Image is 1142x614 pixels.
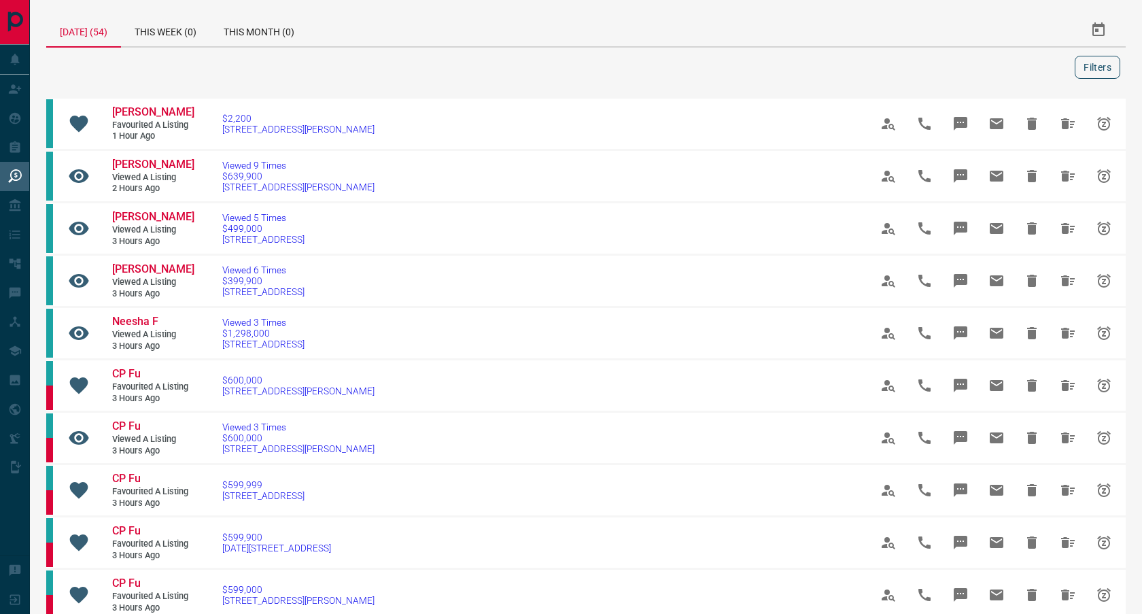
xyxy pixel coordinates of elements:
span: Favourited a Listing [112,381,194,393]
a: [PERSON_NAME] [112,262,194,277]
span: Email [980,579,1013,611]
span: View Profile [872,474,905,507]
span: Favourited a Listing [112,539,194,550]
span: Email [980,526,1013,559]
a: [PERSON_NAME] [112,105,194,120]
span: 3 hours ago [112,341,194,352]
span: 1 hour ago [112,131,194,142]
span: Hide All from Erica Armata [1052,107,1084,140]
a: $599,900[DATE][STREET_ADDRESS] [222,532,331,553]
div: condos.ca [46,361,53,386]
span: View Profile [872,212,905,245]
a: CP Fu [112,524,194,539]
a: [PERSON_NAME] [112,158,194,172]
span: CP Fu [112,420,141,432]
span: 3 hours ago [112,498,194,509]
div: condos.ca [46,99,53,148]
span: Hide [1016,474,1048,507]
span: 3 hours ago [112,550,194,562]
a: $599,000[STREET_ADDRESS][PERSON_NAME] [222,584,375,606]
span: [STREET_ADDRESS][PERSON_NAME] [222,443,375,454]
span: [STREET_ADDRESS] [222,339,305,349]
span: Hide [1016,526,1048,559]
span: [STREET_ADDRESS][PERSON_NAME] [222,182,375,192]
span: $599,999 [222,479,305,490]
div: condos.ca [46,570,53,595]
div: condos.ca [46,466,53,490]
span: Viewed a Listing [112,172,194,184]
span: Call [908,265,941,297]
span: Favourited a Listing [112,591,194,602]
a: $599,999[STREET_ADDRESS] [222,479,305,501]
span: Message [944,107,977,140]
span: Call [908,212,941,245]
span: $599,900 [222,532,331,543]
span: Message [944,160,977,192]
span: Email [980,369,1013,402]
span: CP Fu [112,524,141,537]
a: CP Fu [112,577,194,591]
a: Neesha F [112,315,194,329]
span: Hide All from Monica Isgut [1052,212,1084,245]
span: Hide [1016,212,1048,245]
span: Snooze [1088,160,1120,192]
a: [PERSON_NAME] [112,210,194,224]
a: $2,200[STREET_ADDRESS][PERSON_NAME] [222,113,375,135]
span: Call [908,369,941,402]
span: Call [908,579,941,611]
span: Message [944,317,977,349]
span: $1,298,000 [222,328,305,339]
span: $499,000 [222,223,305,234]
span: Message [944,422,977,454]
button: Filters [1075,56,1120,79]
span: Hide [1016,107,1048,140]
div: property.ca [46,490,53,515]
span: Hide [1016,579,1048,611]
span: [STREET_ADDRESS] [222,234,305,245]
a: Viewed 3 Times$600,000[STREET_ADDRESS][PERSON_NAME] [222,422,375,454]
span: [STREET_ADDRESS][PERSON_NAME] [222,595,375,606]
span: Message [944,265,977,297]
span: 3 hours ago [112,288,194,300]
div: property.ca [46,438,53,462]
span: Favourited a Listing [112,486,194,498]
a: Viewed 6 Times$399,900[STREET_ADDRESS] [222,265,305,297]
span: CP Fu [112,472,141,485]
span: Message [944,212,977,245]
span: Viewed a Listing [112,224,194,236]
span: Message [944,474,977,507]
span: Viewed 3 Times [222,422,375,432]
a: CP Fu [112,367,194,381]
span: Viewed 6 Times [222,265,305,275]
span: $600,000 [222,432,375,443]
a: CP Fu [112,472,194,486]
span: View Profile [872,369,905,402]
span: Call [908,160,941,192]
span: Snooze [1088,107,1120,140]
span: Call [908,317,941,349]
span: [STREET_ADDRESS][PERSON_NAME] [222,386,375,396]
div: This Month (0) [210,14,308,46]
span: [STREET_ADDRESS] [222,490,305,501]
span: [PERSON_NAME] [112,158,194,171]
span: Email [980,317,1013,349]
span: Hide All from Kevin Vong [1052,160,1084,192]
span: $2,200 [222,113,375,124]
span: Hide All from CP Fu [1052,579,1084,611]
span: Hide All from Monica Isgut [1052,265,1084,297]
span: [PERSON_NAME] [112,262,194,275]
a: Viewed 5 Times$499,000[STREET_ADDRESS] [222,212,305,245]
a: Viewed 3 Times$1,298,000[STREET_ADDRESS] [222,317,305,349]
span: Hide [1016,160,1048,192]
span: Hide [1016,422,1048,454]
div: condos.ca [46,309,53,358]
span: Snooze [1088,265,1120,297]
span: Snooze [1088,212,1120,245]
span: Hide All from CP Fu [1052,422,1084,454]
span: 3 hours ago [112,445,194,457]
span: Call [908,474,941,507]
span: Hide [1016,317,1048,349]
span: View Profile [872,265,905,297]
a: Viewed 9 Times$639,900[STREET_ADDRESS][PERSON_NAME] [222,160,375,192]
span: Hide All from CP Fu [1052,474,1084,507]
